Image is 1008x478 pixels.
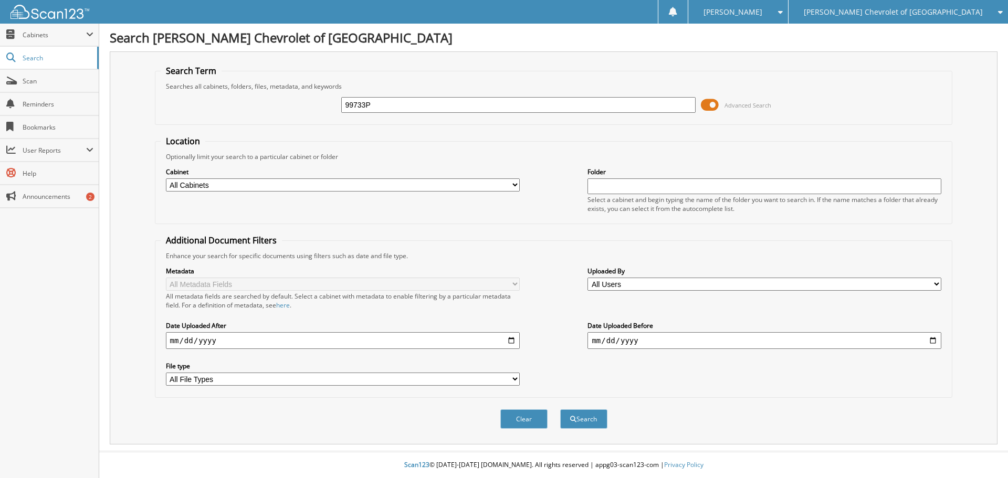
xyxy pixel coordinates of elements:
[166,332,520,349] input: start
[587,167,941,176] label: Folder
[166,292,520,310] div: All metadata fields are searched by default. Select a cabinet with metadata to enable filtering b...
[404,460,429,469] span: Scan123
[166,167,520,176] label: Cabinet
[23,30,86,39] span: Cabinets
[110,29,997,46] h1: Search [PERSON_NAME] Chevrolet of [GEOGRAPHIC_DATA]
[23,54,92,62] span: Search
[587,332,941,349] input: end
[23,100,93,109] span: Reminders
[23,192,93,201] span: Announcements
[23,169,93,178] span: Help
[161,135,205,147] legend: Location
[804,9,983,15] span: [PERSON_NAME] Chevrolet of [GEOGRAPHIC_DATA]
[161,251,947,260] div: Enhance your search for specific documents using filters such as date and file type.
[500,409,548,429] button: Clear
[587,321,941,330] label: Date Uploaded Before
[23,146,86,155] span: User Reports
[587,195,941,213] div: Select a cabinet and begin typing the name of the folder you want to search in. If the name match...
[161,152,947,161] div: Optionally limit your search to a particular cabinet or folder
[86,193,94,201] div: 2
[99,452,1008,478] div: © [DATE]-[DATE] [DOMAIN_NAME]. All rights reserved | appg03-scan123-com |
[703,9,762,15] span: [PERSON_NAME]
[587,267,941,275] label: Uploaded By
[276,301,290,310] a: here
[161,65,222,77] legend: Search Term
[560,409,607,429] button: Search
[166,267,520,275] label: Metadata
[10,5,89,19] img: scan123-logo-white.svg
[23,77,93,86] span: Scan
[161,235,282,246] legend: Additional Document Filters
[23,123,93,132] span: Bookmarks
[166,321,520,330] label: Date Uploaded After
[664,460,703,469] a: Privacy Policy
[161,82,947,91] div: Searches all cabinets, folders, files, metadata, and keywords
[166,362,520,370] label: File type
[724,101,771,109] span: Advanced Search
